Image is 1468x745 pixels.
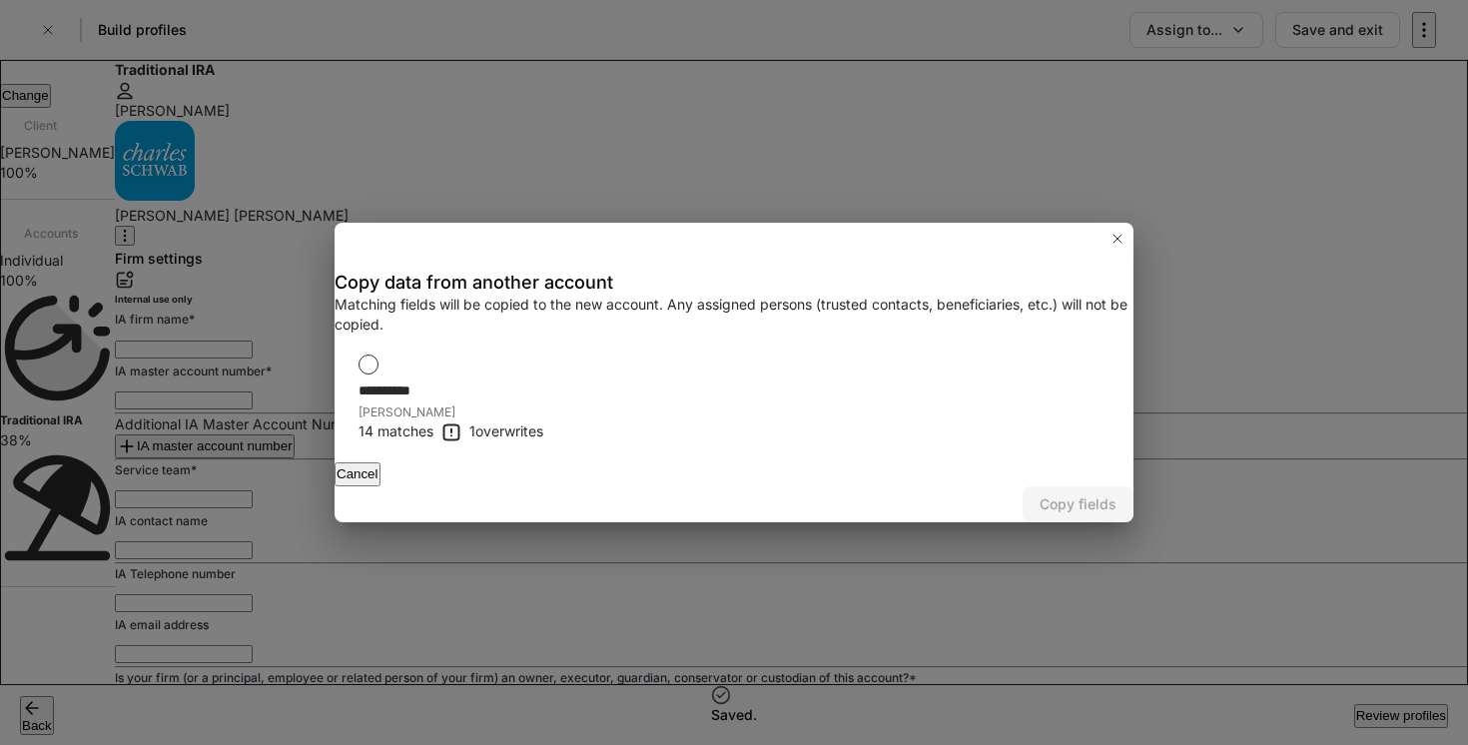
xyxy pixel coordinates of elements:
[469,421,543,441] div: 1 overwrites
[1040,494,1116,514] div: Copy fields
[711,705,757,725] h5: Saved.
[337,464,378,484] div: Cancel
[359,421,433,441] div: 14 matches
[335,462,380,486] button: Cancel
[359,400,1109,420] div: [PERSON_NAME]
[1023,486,1133,522] button: Copy fields
[335,295,1133,335] p: Matching fields will be copied to the new account. Any assigned persons (trusted contacts, benefi...
[335,271,1133,295] h4: Copy data from another account
[359,421,433,441] div: Fields to be copied: Firm Name, Master Account Number, Schwab Ia Master Additive, Service Team, S...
